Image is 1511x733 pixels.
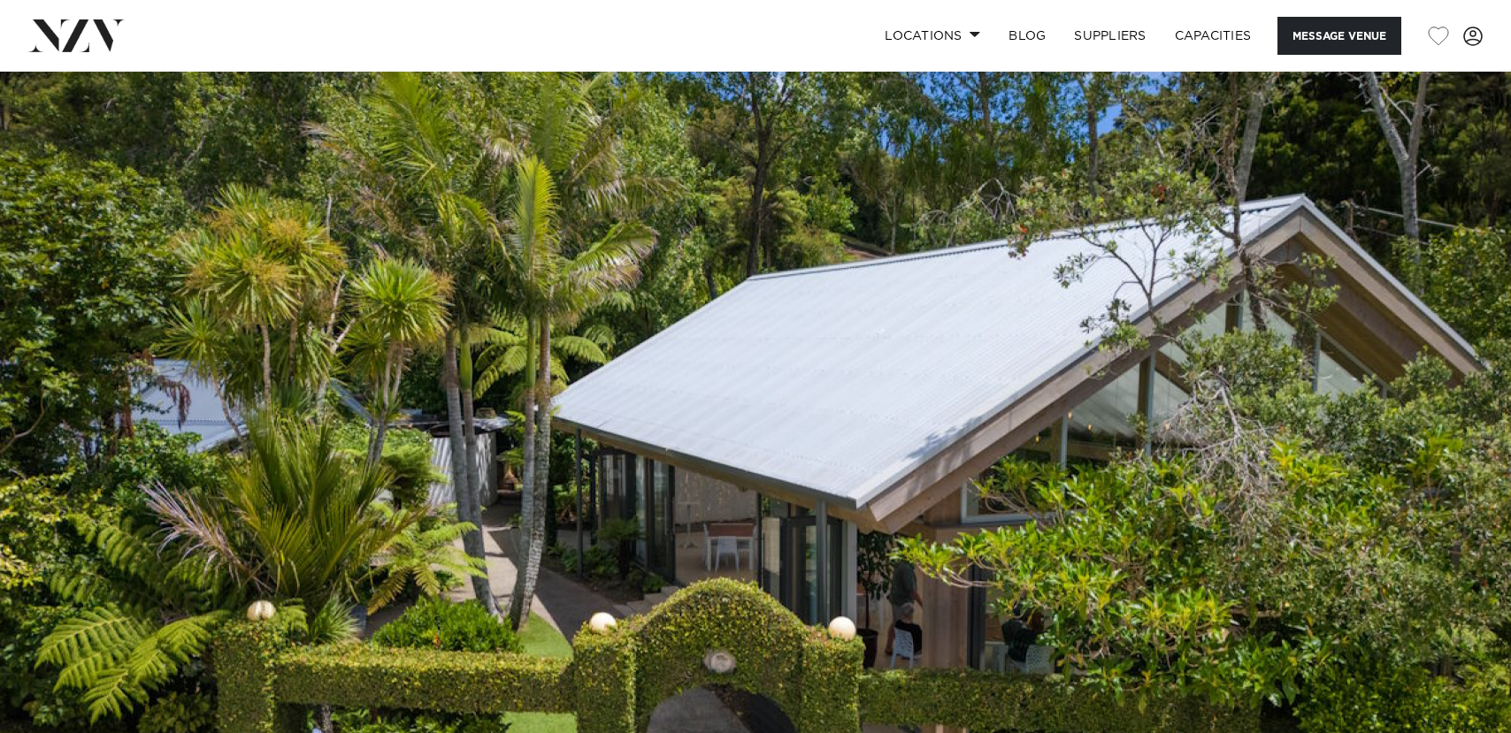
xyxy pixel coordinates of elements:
a: Capacities [1161,17,1266,55]
a: BLOG [994,17,1060,55]
button: Message Venue [1277,17,1401,55]
a: SUPPLIERS [1060,17,1160,55]
img: nzv-logo.png [28,19,125,51]
a: Locations [871,17,994,55]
